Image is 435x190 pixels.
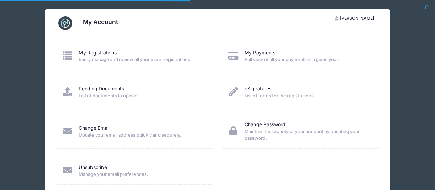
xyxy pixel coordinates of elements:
h3: My Account [83,18,118,26]
button: [PERSON_NAME] [329,12,380,24]
span: Maintain the security of your account by updating your password. [244,128,371,142]
a: Change Password [244,121,285,128]
span: Manage your email preferences. [79,171,205,178]
span: Update your email address quickly and securely. [79,132,205,139]
a: My Registrations [79,49,117,57]
span: Full view of all your payments in a given year. [244,56,371,63]
span: [PERSON_NAME] [340,16,374,21]
span: List of forms for the registrations. [244,92,371,99]
a: eSignatures [244,85,271,92]
a: My Payments [244,49,275,57]
span: Easily manage and review all your event registrations. [79,56,205,63]
img: CampNetwork [58,16,72,30]
span: List of documents to upload. [79,92,205,99]
a: Pending Documents [79,85,124,92]
a: Change Email [79,124,109,132]
a: Unsubscribe [79,164,107,171]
